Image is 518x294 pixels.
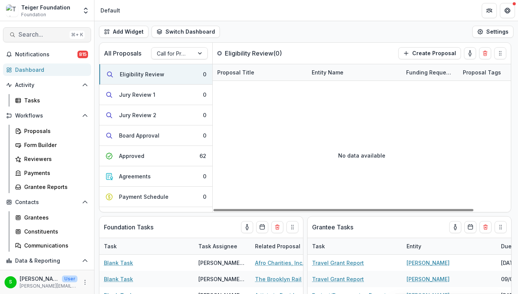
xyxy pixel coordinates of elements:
[24,227,85,235] div: Constituents
[97,5,123,16] nav: breadcrumb
[198,259,246,267] div: [PERSON_NAME] [PERSON_NAME] ([EMAIL_ADDRESS][DOMAIN_NAME])
[255,275,302,283] a: The Brooklyn Rail
[402,242,426,250] div: Entity
[99,26,148,38] button: Add Widget
[24,155,85,163] div: Reviewers
[119,111,156,119] div: Jury Review 2
[104,223,153,232] p: Foundation Tasks
[256,221,268,233] button: Calendar
[99,64,212,85] button: Eligibility Review0
[250,242,305,250] div: Related Proposal
[12,239,91,252] a: Communications
[119,152,144,160] div: Approved
[12,125,91,137] a: Proposals
[213,64,307,80] div: Proposal Title
[119,91,155,99] div: Jury Review 1
[99,238,194,254] div: Task
[402,238,496,254] div: Entity
[449,221,461,233] button: toggle-assigned-to-me
[479,47,491,59] button: Delete card
[99,105,212,125] button: Jury Review 20
[119,193,169,201] div: Payment Schedule
[3,48,91,60] button: Notifications815
[99,85,212,105] button: Jury Review 10
[198,275,246,283] div: [PERSON_NAME] [PERSON_NAME] ([EMAIL_ADDRESS][DOMAIN_NAME])
[458,68,506,76] div: Proposal Tags
[194,238,250,254] div: Task Assignee
[250,238,345,254] div: Related Proposal
[255,259,304,267] a: Afro Charities, Inc.
[308,238,402,254] div: Task
[402,68,458,76] div: Funding Requested
[464,47,476,59] button: toggle-assigned-to-me
[12,139,91,151] a: Form Builder
[15,51,77,58] span: Notifications
[24,141,85,149] div: Form Builder
[99,146,212,166] button: Approved62
[500,3,515,18] button: Get Help
[12,94,91,107] a: Tasks
[99,166,212,187] button: Agreements0
[119,172,151,180] div: Agreements
[286,221,298,233] button: Drag
[12,181,91,193] a: Grantee Reports
[12,167,91,179] a: Payments
[312,223,353,232] p: Grantee Tasks
[307,64,402,80] div: Entity Name
[9,280,12,285] div: Stephanie
[225,49,282,58] p: Eligibility Review ( 0 )
[12,153,91,165] a: Reviewers
[12,225,91,238] a: Constituents
[15,258,79,264] span: Data & Reporting
[104,259,133,267] a: Blank Task
[203,172,206,180] div: 0
[62,275,77,282] p: User
[338,152,385,159] p: No data available
[494,47,506,59] button: Drag
[203,70,206,78] div: 0
[402,64,458,80] div: Funding Requested
[24,169,85,177] div: Payments
[24,214,85,221] div: Grantees
[15,113,79,119] span: Workflows
[407,275,450,283] a: [PERSON_NAME]
[20,275,59,283] p: [PERSON_NAME]
[120,70,164,78] div: Eligibility Review
[271,221,283,233] button: Delete card
[152,26,220,38] button: Switch Dashboard
[15,66,85,74] div: Dashboard
[15,199,79,206] span: Contacts
[203,111,206,119] div: 0
[104,49,141,58] p: All Proposals
[241,221,253,233] button: toggle-assigned-to-me
[15,82,79,88] span: Activity
[99,242,121,250] div: Task
[21,3,70,11] div: Teiger Foundation
[24,127,85,135] div: Proposals
[312,259,364,267] a: Travel Grant Report
[213,68,259,76] div: Proposal Title
[24,241,85,249] div: Communications
[70,31,85,39] div: ⌘ + K
[307,68,348,76] div: Entity Name
[12,211,91,224] a: Grantees
[203,91,206,99] div: 0
[203,193,206,201] div: 0
[407,259,450,267] a: [PERSON_NAME]
[464,221,476,233] button: Calendar
[80,278,90,287] button: More
[3,196,91,208] button: Open Contacts
[3,255,91,267] button: Open Data & Reporting
[80,3,91,18] button: Open entity switcher
[24,183,85,191] div: Grantee Reports
[3,27,91,42] button: Search...
[3,79,91,91] button: Open Activity
[77,51,88,58] span: 815
[99,187,212,207] button: Payment Schedule0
